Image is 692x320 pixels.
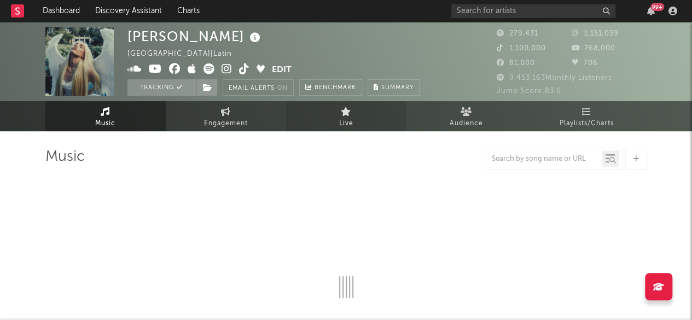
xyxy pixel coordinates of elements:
[647,7,655,15] button: 99+
[497,60,535,67] span: 81,000
[497,74,612,82] span: 9,453,163 Monthly Listeners
[127,27,263,45] div: [PERSON_NAME]
[299,79,362,96] a: Benchmark
[277,85,288,91] em: On
[497,45,546,52] span: 1,100,000
[315,82,356,95] span: Benchmark
[497,88,561,95] span: Jump Score: 83.0
[127,79,196,96] button: Tracking
[572,30,619,37] span: 1,151,039
[572,60,598,67] span: 706
[406,101,527,131] a: Audience
[368,79,420,96] button: Summary
[572,45,615,52] span: 268,000
[497,30,538,37] span: 279,431
[451,4,615,18] input: Search for artists
[381,85,414,91] span: Summary
[560,117,614,130] span: Playlists/Charts
[650,3,664,11] div: 99 +
[166,101,286,131] a: Engagement
[204,117,248,130] span: Engagement
[127,48,245,61] div: [GEOGRAPHIC_DATA] | Latin
[450,117,483,130] span: Audience
[95,117,115,130] span: Music
[286,101,406,131] a: Live
[527,101,647,131] a: Playlists/Charts
[45,101,166,131] a: Music
[486,155,602,164] input: Search by song name or URL
[223,79,294,96] button: Email AlertsOn
[339,117,353,130] span: Live
[272,63,292,77] button: Edit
